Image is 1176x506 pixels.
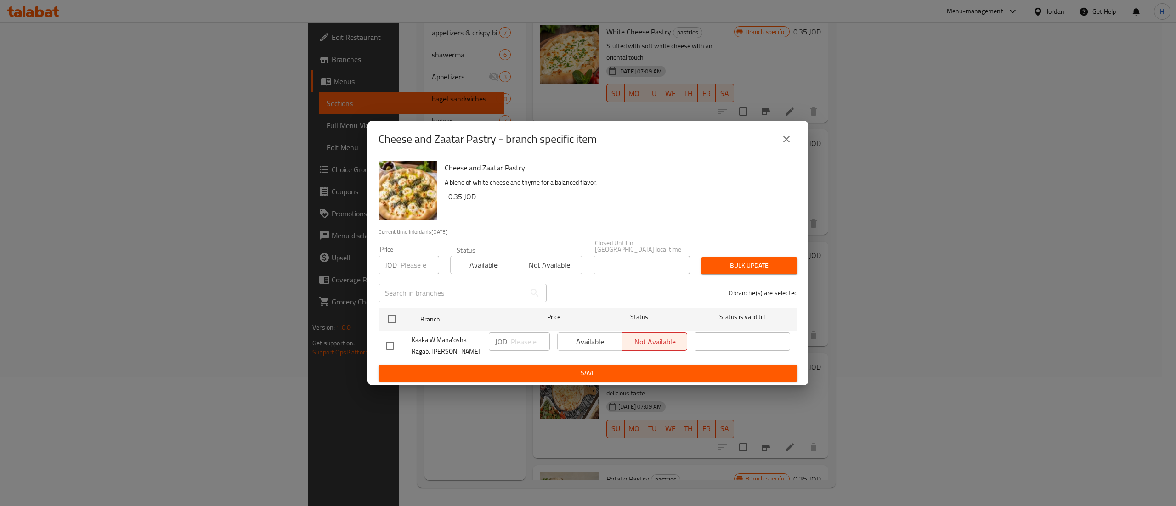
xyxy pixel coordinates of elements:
input: Search in branches [379,284,526,302]
h6: 0.35 JOD [448,190,790,203]
h2: Cheese and Zaatar Pastry - branch specific item [379,132,597,146]
p: JOD [495,336,507,347]
p: Current time in Jordan is [DATE] [379,228,797,236]
span: Price [523,311,584,323]
p: 0 branche(s) are selected [729,288,797,298]
span: Status [592,311,687,323]
span: Save [386,367,790,379]
button: close [775,128,797,150]
button: Not available [516,256,582,274]
button: Available [450,256,516,274]
button: Save [379,365,797,382]
span: Bulk update [708,260,790,271]
input: Please enter price [401,256,439,274]
p: A blend of white cheese and thyme for a balanced flavor. [445,177,790,188]
h6: Cheese and Zaatar Pastry [445,161,790,174]
input: Please enter price [511,332,550,351]
span: Branch [420,314,516,325]
span: Kaaka W Mana'osha Ragab, [PERSON_NAME] [412,334,481,357]
img: Cheese and Zaatar Pastry [379,161,437,220]
span: Not available [520,259,578,272]
span: Available [454,259,513,272]
button: Bulk update [701,257,797,274]
span: Status is valid till [695,311,790,323]
p: JOD [385,259,397,270]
